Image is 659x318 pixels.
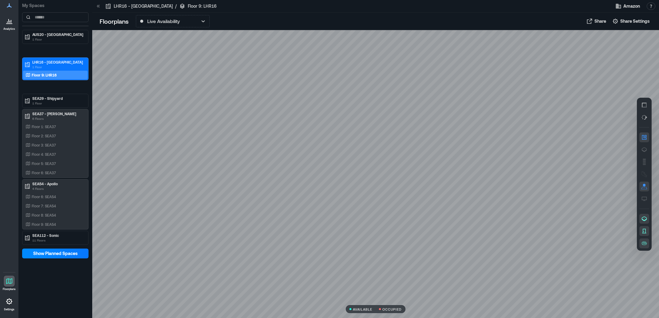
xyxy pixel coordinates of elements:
p: / [175,3,177,9]
p: Floor 6: SEA37 [32,170,56,175]
p: My Spaces [22,2,89,9]
p: 1 Floor [32,101,84,106]
p: Floor 9: SEA54 [32,222,56,227]
a: Settings [2,294,17,313]
p: LHR16 - [GEOGRAPHIC_DATA] [32,60,84,65]
p: Settings [4,308,14,311]
p: SEA29 - Shipyard [32,96,84,101]
p: SEA54 - Apollo [32,181,84,186]
span: Show Planned Spaces [33,250,78,257]
p: SEA112 - Sonic [32,233,84,238]
p: 6 Floors [32,116,84,121]
p: SEA37 - [PERSON_NAME] [32,111,84,116]
p: LHR16 - [GEOGRAPHIC_DATA] [114,3,173,9]
span: Amazon [623,3,640,9]
p: Floor 2: SEA37 [32,133,56,138]
p: 11 Floors [32,238,84,243]
p: 1 Floor [32,37,84,42]
p: Floor 6: SEA54 [32,194,56,199]
p: Floorplans [100,17,128,26]
button: Share Settings [610,16,652,26]
a: Floorplans [1,274,18,293]
p: Floor 9: LHR16 [188,3,217,9]
p: Floor 7: SEA54 [32,203,56,208]
p: Floor 9: LHR16 [32,73,57,77]
p: Live Availability [147,18,180,25]
p: Floor 5: SEA37 [32,161,56,166]
p: Floor 4: SEA37 [32,152,56,157]
button: Live Availability [136,15,210,27]
p: 1 Floor [32,65,84,69]
a: Analytics [2,14,17,33]
p: Floor 1: SEA37 [32,124,56,129]
span: Share [594,18,606,24]
p: Analytics [3,27,15,31]
p: Floor 8: SEA54 [32,213,56,218]
p: Floor 3: SEA37 [32,143,56,147]
p: AUS20 - [GEOGRAPHIC_DATA] [32,32,84,37]
button: Amazon [614,1,642,11]
p: Floorplans [3,287,16,291]
p: OCCUPIED [382,308,402,311]
button: Share [585,16,608,26]
span: Share Settings [620,18,650,24]
button: Show Planned Spaces [22,249,89,258]
p: AVAILABLE [353,308,373,311]
p: 4 Floors [32,186,84,191]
